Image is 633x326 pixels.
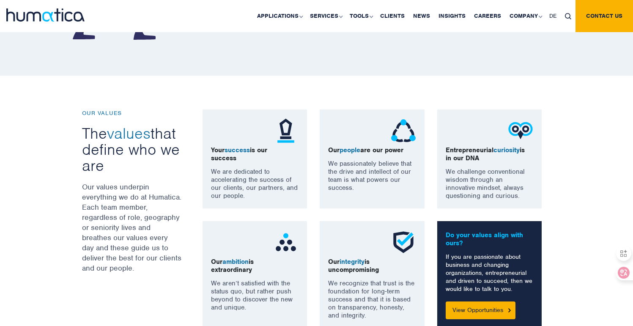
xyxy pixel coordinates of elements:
img: ico [273,118,299,143]
img: search_icon [565,13,571,19]
img: logo [6,8,85,22]
span: integrity [340,258,364,266]
p: Our values underpin everything we do at Humatica. Each team member, regardless of role, geography... [82,182,181,273]
p: We passionately believe that the drive and intellect of our team is what powers our success. [328,160,416,192]
img: ico [391,118,416,143]
span: DE [549,12,556,19]
p: Our are our power [328,146,416,154]
span: values [107,123,151,143]
span: people [340,146,360,154]
h3: The that define who we are [82,125,181,173]
img: ico [508,118,533,143]
p: We are dedicated to accelerating the success of our clients, our partners, and our people. [211,168,299,200]
img: ico [273,230,299,255]
p: Our is uncompromising [328,258,416,274]
p: Do your values align with ours? [446,231,534,247]
span: curiosity [493,146,520,154]
p: We challenge conventional wisdom through an innovative mindset, always questioning and curious. [446,168,534,200]
p: Entrepreneurial is in our DNA [446,146,534,162]
p: If you are passionate about business and changing organizations, entrepreneurial and driven to su... [446,253,534,293]
p: We aren’t satisfied with the status quo, but rather push beyond to discover the new and unique. [211,279,299,312]
img: Button [508,308,511,312]
span: success [225,146,250,154]
span: ambition [222,258,249,266]
img: ico [391,230,416,255]
p: OUR VALUES [82,110,181,117]
a: View Opportunities [446,301,515,319]
p: Your is our success [211,146,299,162]
p: Our is extraordinary [211,258,299,274]
p: We recognize that trust is the foundation for long-term success and that it is based on transpare... [328,279,416,320]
